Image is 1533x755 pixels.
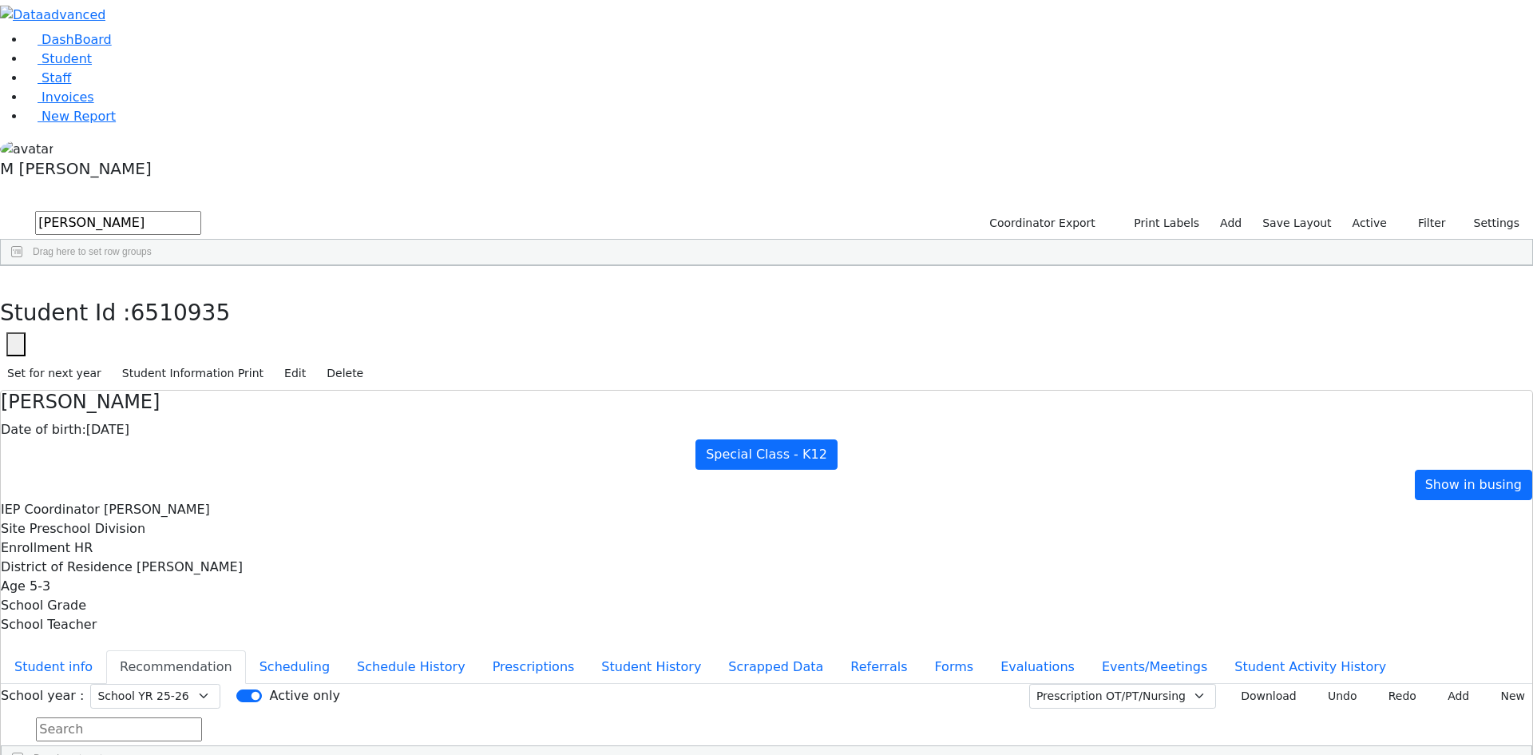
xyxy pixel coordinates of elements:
[1397,211,1453,236] button: Filter
[1,558,133,577] label: District of Residence
[1430,684,1476,709] button: Add
[1213,211,1249,236] a: Add
[1,686,84,705] label: School year :
[695,439,838,470] a: Special Class - K12
[921,650,987,684] button: Forms
[269,686,339,705] label: Active only
[1345,211,1394,236] label: Active
[1088,650,1221,684] button: Events/Meetings
[343,650,479,684] button: Schedule History
[1221,650,1400,684] button: Student Activity History
[1115,211,1206,236] button: Print Labels
[1483,684,1532,709] button: New
[1,577,26,596] label: Age
[1453,211,1527,236] button: Settings
[1371,684,1424,709] button: Redo
[1,615,97,634] label: School Teacher
[115,361,271,386] button: Student Information Print
[277,361,313,386] button: Edit
[1425,477,1522,492] span: Show in busing
[42,51,92,66] span: Student
[35,211,201,235] input: Search
[42,109,116,124] span: New Report
[979,211,1103,236] button: Coordinator Export
[42,32,112,47] span: DashBoard
[33,246,152,257] span: Drag here to set row groups
[137,559,243,574] span: [PERSON_NAME]
[1,391,1532,414] h4: [PERSON_NAME]
[36,717,202,741] input: Search
[1,500,100,519] label: IEP Coordinator
[106,650,246,684] button: Recommendation
[1255,211,1338,236] button: Save Layout
[319,361,370,386] button: Delete
[837,650,921,684] button: Referrals
[1,650,106,684] button: Student info
[246,650,343,684] button: Scheduling
[987,650,1088,684] button: Evaluations
[1,420,1532,439] div: [DATE]
[42,89,94,105] span: Invoices
[1,596,86,615] label: School Grade
[588,650,715,684] button: Student History
[1,538,70,558] label: Enrollment
[715,650,837,684] button: Scrapped Data
[1415,470,1532,500] a: Show in busing
[26,89,94,105] a: Invoices
[104,502,210,517] span: [PERSON_NAME]
[1222,684,1304,709] button: Download
[74,540,93,555] span: HR
[42,70,71,85] span: Staff
[1,519,26,538] label: Site
[26,70,71,85] a: Staff
[1,420,86,439] label: Date of birth:
[1310,684,1365,709] button: Undo
[479,650,588,684] button: Prescriptions
[30,578,50,594] span: 5-3
[26,32,112,47] a: DashBoard
[26,109,116,124] a: New Report
[131,300,231,326] span: 6510935
[26,51,92,66] a: Student
[30,521,145,536] span: Preschool Division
